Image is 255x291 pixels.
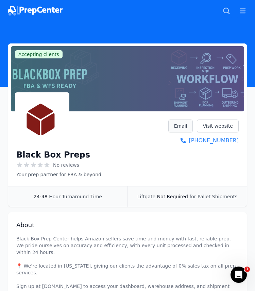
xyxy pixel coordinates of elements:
h2: About [16,220,239,230]
iframe: Intercom live chat [231,267,247,283]
span: No reviews [53,162,79,168]
span: Accepting clients [15,50,63,58]
img: Black Box Preps [16,94,68,145]
span: Not Required [157,194,188,199]
span: Liftgate [137,194,155,199]
a: Visit website [197,120,239,132]
a: [PHONE_NUMBER] [168,137,239,145]
img: PrepCenter [8,6,63,16]
h1: Black Box Preps [16,149,90,160]
span: 1 [244,267,250,272]
span: for Pallet Shipments [189,194,237,199]
span: Hour Turnaround Time [49,194,102,199]
span: 24-48 [34,194,48,199]
p: Your prep partner for FBA & beyond [16,171,101,178]
a: Email [168,120,193,132]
